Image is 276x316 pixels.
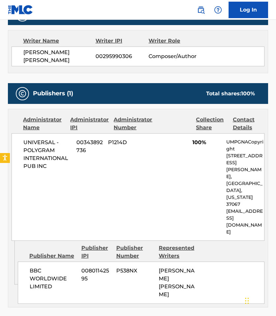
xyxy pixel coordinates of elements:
[159,268,195,298] span: [PERSON_NAME] [PERSON_NAME]
[211,3,225,16] div: Help
[206,90,255,98] div: Total shares:
[116,267,154,275] span: P538NX
[226,208,264,236] p: [EMAIL_ADDRESS][DOMAIN_NAME]
[33,90,73,97] h5: Publishers (1)
[96,37,149,45] div: Writer IPI
[18,90,26,98] img: Publishers
[23,37,96,45] div: Writer Name
[243,284,276,316] iframe: Chat Widget
[194,3,207,16] a: Public Search
[116,244,154,260] div: Publisher Number
[226,180,264,208] p: [GEOGRAPHIC_DATA], [US_STATE] 37067
[30,267,76,291] span: BBC WORLDWIDE LIMITED
[23,139,71,170] span: UNIVERSAL - POLYGRAM INTERNATIONAL PUB INC
[81,244,111,260] div: Publisher IPI
[226,139,264,152] p: UMPGNACopyright
[241,90,255,97] span: 100 %
[226,152,264,180] p: [STREET_ADDRESS][PERSON_NAME],
[196,116,228,132] div: Collection Share
[149,52,197,60] span: Composer/Author
[149,37,197,45] div: Writer Role
[70,116,109,132] div: Administrator IPI
[233,116,264,132] div: Contact Details
[197,6,205,14] img: search
[8,5,33,15] img: MLC Logo
[214,6,222,14] img: help
[76,139,103,154] span: 00343892736
[108,139,144,146] span: P1214D
[114,116,152,132] div: Administrator Number
[159,244,196,260] div: Represented Writers
[23,116,65,132] div: Administrator Name
[96,52,149,60] span: 00295990306
[192,139,221,146] span: 100%
[81,267,111,283] span: 00801142595
[229,2,268,18] a: Log In
[245,291,249,311] div: Drag
[29,252,76,260] div: Publisher Name
[23,48,96,64] span: [PERSON_NAME] [PERSON_NAME]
